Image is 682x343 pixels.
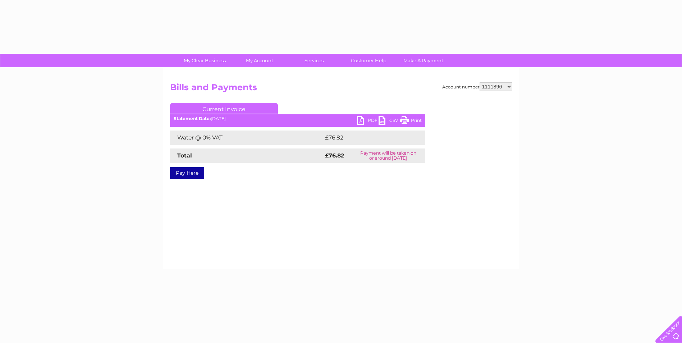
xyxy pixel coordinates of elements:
[230,54,289,67] a: My Account
[170,116,425,121] div: [DATE]
[170,131,323,145] td: Water @ 0% VAT
[357,116,379,127] a: PDF
[177,152,192,159] strong: Total
[394,54,453,67] a: Make A Payment
[339,54,398,67] a: Customer Help
[284,54,344,67] a: Services
[170,82,512,96] h2: Bills and Payments
[170,167,204,179] a: Pay Here
[170,103,278,114] a: Current Invoice
[400,116,422,127] a: Print
[351,148,425,163] td: Payment will be taken on or around [DATE]
[379,116,400,127] a: CSV
[325,152,344,159] strong: £76.82
[442,82,512,91] div: Account number
[175,54,234,67] a: My Clear Business
[323,131,411,145] td: £76.82
[174,116,211,121] b: Statement Date:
